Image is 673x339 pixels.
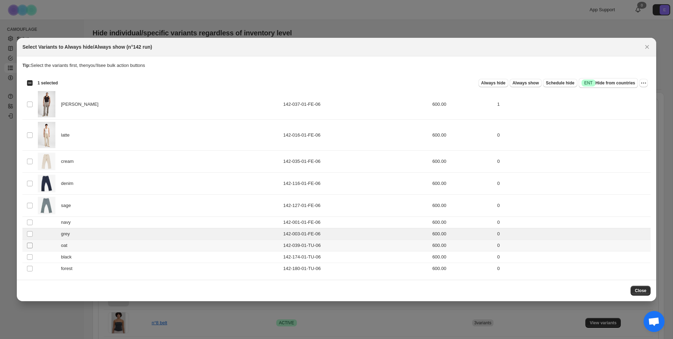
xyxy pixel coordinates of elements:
span: denim [61,180,77,187]
span: sage [61,202,75,209]
td: 142-180-01-TU-06 [281,263,430,275]
td: 142-127-01-FE-06 [281,195,430,217]
span: [PERSON_NAME] [61,101,102,108]
strong: Tip: [22,63,31,68]
td: 0 [495,228,651,240]
img: EC_e15_HR_no._142_run_cream.jpg [38,153,55,170]
td: 142-035-01-FE-06 [281,151,430,173]
h2: Select Variants to Always hide/Always show (n°142 run) [22,43,152,50]
span: grey [61,230,74,237]
span: navy [61,219,74,226]
span: oat [61,242,71,249]
td: 0 [495,240,651,251]
a: Open de chat [644,311,665,332]
button: SuccessENTHide from countries [579,78,638,88]
td: 142-116-01-FE-06 [281,173,430,195]
td: 1 [495,89,651,120]
img: EC_e19_LR_no.142_run_denim.jpg [38,175,55,192]
button: Always show [510,79,542,87]
td: 142-037-01-FE-06 [281,89,430,120]
td: 0 [495,120,651,151]
img: EC_e19_LR_no.142_run_sage.jpg [38,197,55,214]
td: 600.00 [430,89,495,120]
td: 142-039-01-TU-06 [281,240,430,251]
span: 1 selected [38,80,58,86]
td: 0 [495,263,651,275]
td: 0 [495,251,651,263]
td: 600.00 [430,173,495,195]
button: Schedule hide [543,79,577,87]
img: n0142-run-633623.jpg [38,122,55,148]
td: 142-016-01-FE-06 [281,120,430,151]
img: n0142-run-732623.jpg [38,91,55,117]
span: Hide from countries [582,79,635,87]
span: cream [61,158,77,165]
td: 600.00 [430,217,495,228]
p: Select the variants first, then you'll see bulk action buttons [22,62,651,69]
span: Schedule hide [546,80,574,86]
span: ENT [584,80,593,86]
button: Always hide [478,79,508,87]
td: 142-003-01-FE-06 [281,228,430,240]
span: latte [61,132,73,139]
button: Close [631,286,651,296]
td: 142-001-01-FE-06 [281,217,430,228]
td: 600.00 [430,263,495,275]
span: Close [635,288,646,293]
td: 142-174-01-TU-06 [281,251,430,263]
span: black [61,254,75,261]
td: 600.00 [430,151,495,173]
span: Always show [512,80,539,86]
button: More actions [639,79,648,87]
span: forest [61,265,76,272]
td: 600.00 [430,228,495,240]
td: 0 [495,195,651,217]
td: 600.00 [430,120,495,151]
td: 600.00 [430,240,495,251]
span: Always hide [481,80,505,86]
td: 0 [495,217,651,228]
td: 0 [495,173,651,195]
td: 0 [495,151,651,173]
button: Close [642,42,652,52]
td: 600.00 [430,251,495,263]
td: 600.00 [430,195,495,217]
